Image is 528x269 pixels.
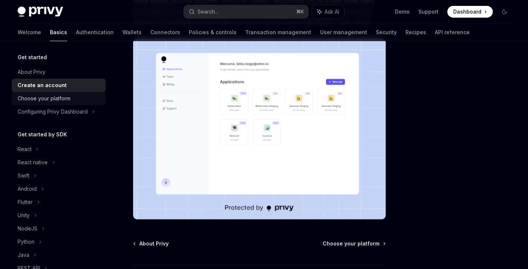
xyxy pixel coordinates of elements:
[184,5,308,18] button: Search...⌘K
[18,171,29,180] div: Swift
[18,211,30,220] div: Unity
[499,6,510,18] button: Toggle dark mode
[12,79,106,92] a: Create an account
[18,107,88,116] div: Configuring Privy Dashboard
[18,7,63,17] img: dark logo
[18,130,67,139] h5: Get started by SDK
[18,145,32,154] div: React
[12,65,106,79] a: About Privy
[189,24,236,41] a: Policies & controls
[18,158,48,167] div: React native
[18,94,70,103] div: Choose your platform
[133,39,386,219] img: images/Dash.png
[18,224,37,233] div: NodeJS
[18,237,34,246] div: Python
[406,24,426,41] a: Recipes
[320,24,367,41] a: User management
[18,198,33,207] div: Flutter
[18,251,29,259] div: Java
[418,8,439,15] a: Support
[134,240,169,247] a: About Privy
[324,8,339,15] span: Ask AI
[447,6,493,18] a: Dashboard
[76,24,114,41] a: Authentication
[296,9,304,15] span: ⌘ K
[122,24,142,41] a: Wallets
[139,240,169,247] span: About Privy
[453,8,481,15] span: Dashboard
[18,53,47,62] h5: Get started
[18,81,67,90] div: Create an account
[376,24,397,41] a: Security
[198,7,218,16] div: Search...
[435,24,470,41] a: API reference
[312,5,344,18] button: Ask AI
[50,24,67,41] a: Basics
[323,240,379,247] span: Choose your platform
[245,24,311,41] a: Transaction management
[18,68,45,76] div: About Privy
[323,240,385,247] a: Choose your platform
[18,184,37,193] div: Android
[12,92,106,105] a: Choose your platform
[150,24,180,41] a: Connectors
[18,24,41,41] a: Welcome
[395,8,410,15] a: Demo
